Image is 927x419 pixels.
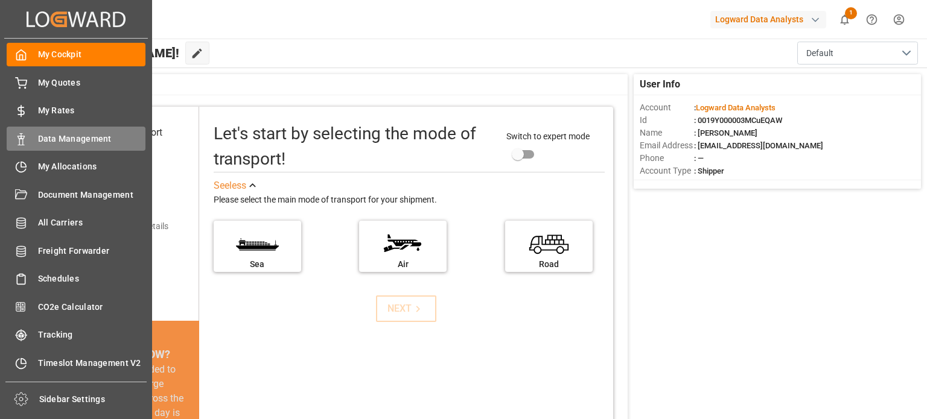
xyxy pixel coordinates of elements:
a: Timeslot Management V2 [7,351,145,374]
a: Data Management [7,127,145,150]
span: Logward Data Analysts [696,103,776,112]
a: CO2e Calculator [7,295,145,318]
span: My Quotes [38,77,146,89]
span: Account Type [640,165,694,177]
a: Tracking [7,323,145,347]
span: Hello [PERSON_NAME]! [49,42,179,65]
span: Timeslot Management V2 [38,357,146,370]
span: Switch to expert mode [506,131,590,141]
a: All Carriers [7,211,145,235]
button: NEXT [376,295,436,322]
a: Document Management [7,183,145,206]
span: Id [640,114,694,127]
span: My Rates [38,104,146,117]
span: Data Management [38,133,146,145]
div: Let's start by selecting the mode of transport! [214,121,495,172]
span: : — [694,154,704,163]
span: All Carriers [38,216,146,229]
span: Account [640,101,694,114]
span: Schedules [38,273,146,285]
button: open menu [797,42,918,65]
span: : Shipper [694,166,724,175]
button: Help Center [858,6,885,33]
div: See less [214,178,246,193]
span: 1 [845,7,857,19]
div: Add shipping details [93,220,168,233]
button: show 1 new notifications [831,6,858,33]
div: Please select the main mode of transport for your shipment. [214,193,605,207]
div: Sea [220,258,295,271]
span: Freight Forwarder [38,245,146,257]
span: : [PERSON_NAME] [694,128,757,137]
span: Email Address [640,139,694,152]
span: User Info [640,77,680,92]
span: Default [806,47,833,60]
div: NEXT [387,301,424,316]
div: Air [365,258,441,271]
span: : 0019Y000003MCuEQAW [694,116,782,125]
span: My Cockpit [38,48,146,61]
span: Sidebar Settings [39,393,147,406]
div: Road [511,258,587,271]
span: Name [640,127,694,139]
span: Phone [640,152,694,165]
span: Tracking [38,329,146,341]
span: CO2e Calculator [38,301,146,313]
div: Logward Data Analysts [710,11,826,28]
a: My Quotes [7,71,145,94]
a: My Cockpit [7,43,145,66]
span: Document Management [38,189,146,201]
button: Logward Data Analysts [710,8,831,31]
span: My Allocations [38,160,146,173]
a: Schedules [7,267,145,291]
a: Freight Forwarder [7,239,145,262]
span: : [EMAIL_ADDRESS][DOMAIN_NAME] [694,141,823,150]
a: My Rates [7,99,145,122]
a: My Allocations [7,155,145,178]
span: : [694,103,776,112]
